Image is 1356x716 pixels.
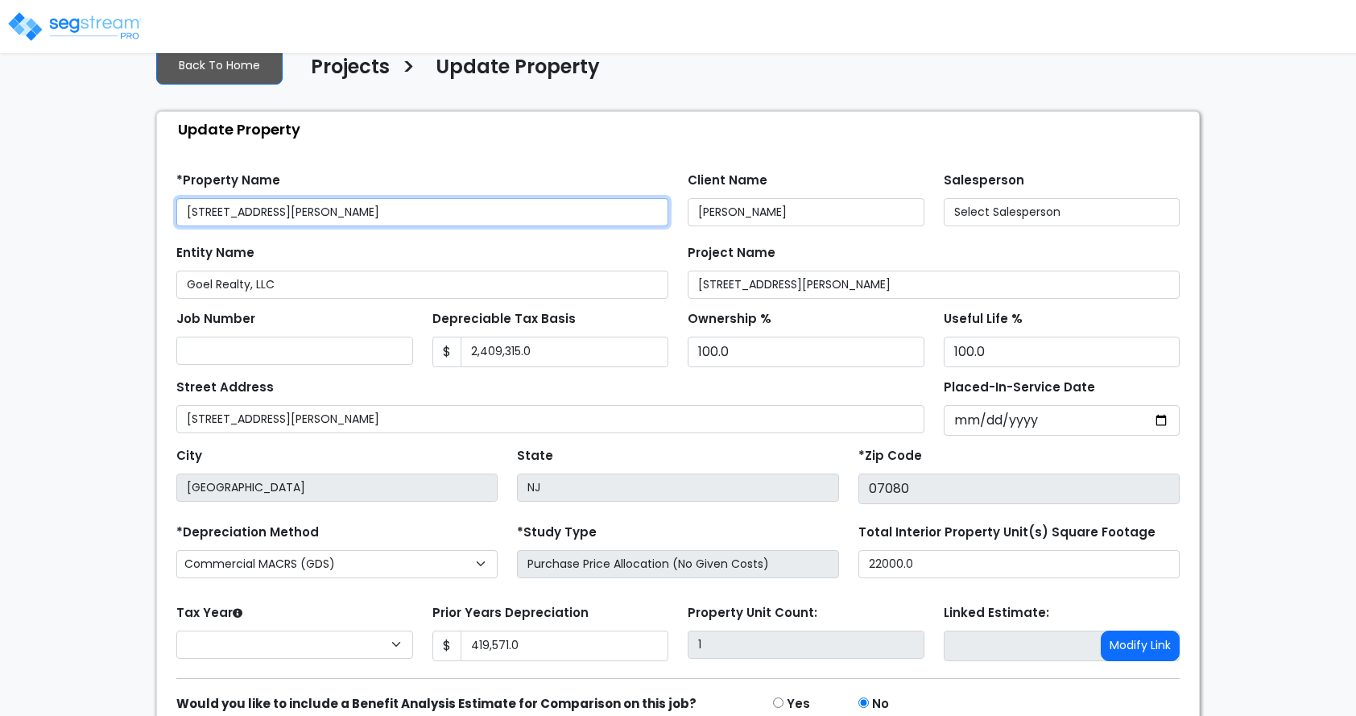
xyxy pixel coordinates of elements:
[165,112,1199,147] div: Update Property
[688,198,924,226] input: Client Name
[858,550,1180,578] input: total square foot
[858,524,1155,542] label: Total Interior Property Unit(s) Square Footage
[787,695,810,714] label: Yes
[517,447,553,466] label: State
[176,310,255,329] label: Job Number
[688,631,924,659] input: Building Count
[176,447,202,466] label: City
[402,54,415,85] h3: >
[688,604,817,623] label: Property Unit Count:
[432,631,461,661] span: $
[858,474,1180,504] input: Zip Code
[6,10,143,43] img: logo_pro_r.png
[432,604,589,623] label: Prior Years Depreciation
[944,379,1095,397] label: Placed-In-Service Date
[688,337,924,367] input: Ownership
[176,379,274,397] label: Street Address
[176,524,319,542] label: *Depreciation Method
[176,244,254,263] label: Entity Name
[944,337,1180,367] input: Depreciation
[176,405,924,433] input: Street Address
[461,631,669,661] input: 0.00
[176,695,697,712] strong: Would you like to include a Benefit Analysis Estimate for Comparison on this job?
[461,337,669,367] input: 0.00
[176,271,668,299] input: Entity Name
[436,56,600,83] h4: Update Property
[311,56,390,83] h4: Projects
[1101,631,1180,661] button: Modify Link
[432,310,576,329] label: Depreciable Tax Basis
[944,172,1024,190] label: Salesperson
[424,56,600,89] a: Update Property
[176,198,668,226] input: Property Name
[944,604,1049,623] label: Linked Estimate:
[176,172,280,190] label: *Property Name
[156,47,283,85] a: Back To Home
[944,310,1023,329] label: Useful Life %
[517,524,597,542] label: *Study Type
[432,337,461,367] span: $
[688,172,767,190] label: Client Name
[688,310,771,329] label: Ownership %
[688,244,775,263] label: Project Name
[688,271,1180,299] input: Project Name
[858,447,922,466] label: *Zip Code
[872,695,889,714] label: No
[299,56,390,89] a: Projects
[176,604,242,623] label: Tax Year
